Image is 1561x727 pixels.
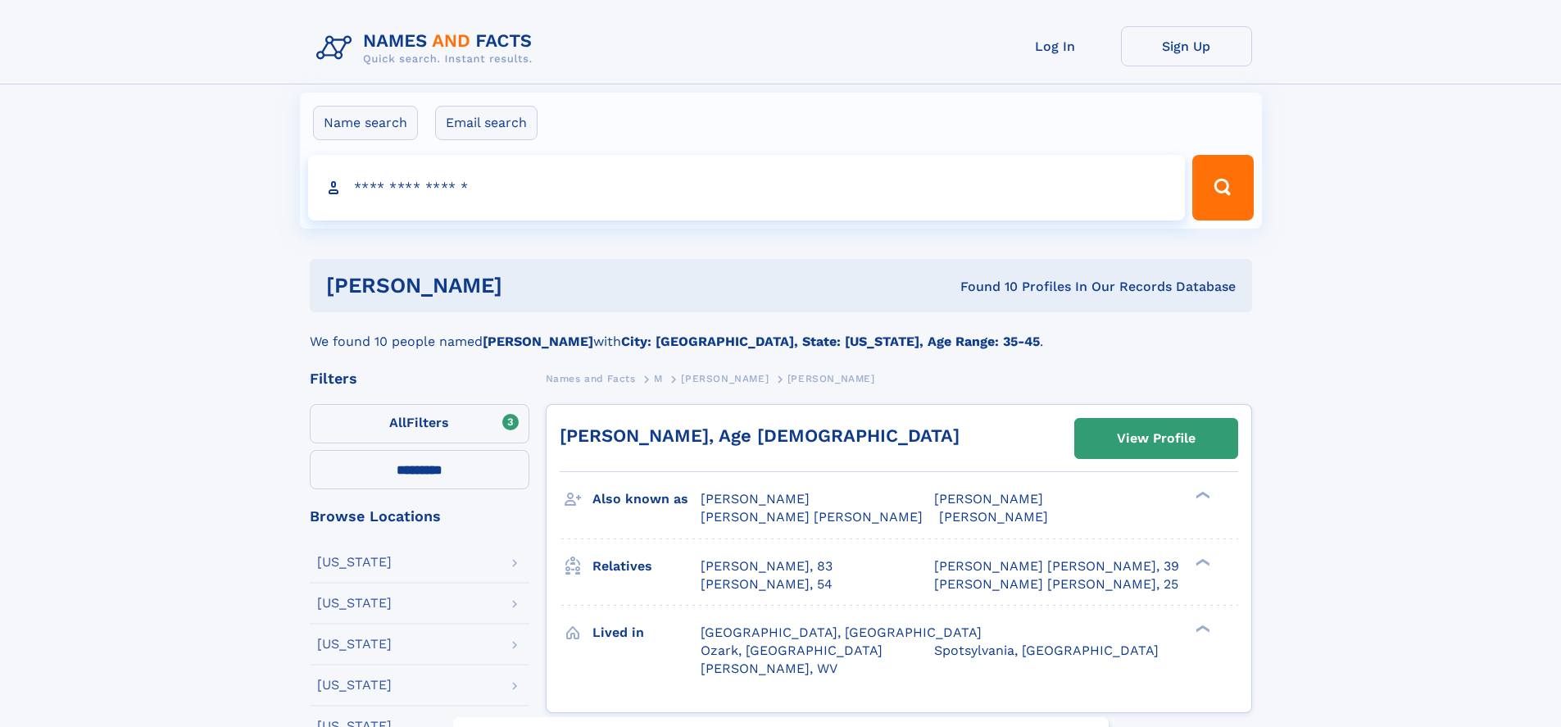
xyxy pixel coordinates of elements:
label: Filters [310,404,529,443]
label: Name search [313,106,418,140]
a: M [654,368,663,388]
a: Names and Facts [546,368,636,388]
h3: Lived in [592,619,701,647]
div: We found 10 people named with . [310,312,1252,352]
div: [US_STATE] [317,597,392,610]
a: [PERSON_NAME] [PERSON_NAME], 39 [934,557,1179,575]
span: [PERSON_NAME] [701,491,810,507]
a: [PERSON_NAME], 83 [701,557,833,575]
span: Spotsylvania, [GEOGRAPHIC_DATA] [934,643,1159,658]
h1: [PERSON_NAME] [326,275,732,296]
div: Found 10 Profiles In Our Records Database [731,278,1236,296]
a: [PERSON_NAME], Age [DEMOGRAPHIC_DATA] [560,425,960,446]
input: search input [308,155,1186,220]
button: Search Button [1192,155,1253,220]
span: [PERSON_NAME] [934,491,1043,507]
h3: Also known as [592,485,701,513]
span: [PERSON_NAME] [681,373,769,384]
span: [PERSON_NAME] [PERSON_NAME] [701,509,923,525]
div: Browse Locations [310,509,529,524]
span: [PERSON_NAME] [939,509,1048,525]
a: [PERSON_NAME], 54 [701,575,833,593]
div: ❯ [1191,557,1211,567]
b: City: [GEOGRAPHIC_DATA], State: [US_STATE], Age Range: 35-45 [621,334,1040,349]
span: [PERSON_NAME], WV [701,661,837,676]
div: [US_STATE] [317,679,392,692]
a: Sign Up [1121,26,1252,66]
a: Log In [990,26,1121,66]
label: Email search [435,106,538,140]
a: [PERSON_NAME] [PERSON_NAME], 25 [934,575,1178,593]
div: View Profile [1117,420,1196,457]
a: [PERSON_NAME] [681,368,769,388]
span: Ozark, [GEOGRAPHIC_DATA] [701,643,883,658]
div: ❯ [1191,623,1211,634]
span: All [389,415,406,430]
div: ❯ [1191,490,1211,501]
a: View Profile [1075,419,1237,458]
b: [PERSON_NAME] [483,334,593,349]
span: M [654,373,663,384]
span: [PERSON_NAME] [787,373,875,384]
h3: Relatives [592,552,701,580]
img: Logo Names and Facts [310,26,546,70]
div: Filters [310,371,529,386]
div: [US_STATE] [317,638,392,651]
span: [GEOGRAPHIC_DATA], [GEOGRAPHIC_DATA] [701,625,982,640]
div: [US_STATE] [317,556,392,569]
